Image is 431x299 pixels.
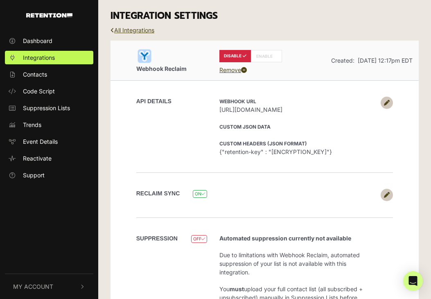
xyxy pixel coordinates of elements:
[5,152,93,165] a: Reactivate
[23,154,52,163] span: Reactivate
[219,147,377,156] span: {"retention-key" : "[ENCRYPTION_KEY]"}
[5,168,93,182] a: Support
[219,140,307,147] strong: Custom Headers (JSON format)
[23,53,55,62] span: Integrations
[5,135,93,148] a: Event Details
[136,97,171,106] label: API DETAILS
[403,271,423,291] div: Open Intercom Messenger
[193,190,207,198] span: ON
[191,235,207,243] span: OFF
[219,98,256,104] strong: Webhook URL
[250,50,282,62] label: ENABLE
[219,124,271,130] strong: Custom JSON Data
[23,171,45,179] span: Support
[5,84,93,98] a: Code Script
[5,51,93,64] a: Integrations
[219,66,247,73] a: Remove
[23,87,55,95] span: Code Script
[13,282,53,291] span: My Account
[23,36,52,45] span: Dashboard
[23,70,47,79] span: Contacts
[136,48,153,64] img: Webhook Reclaim
[111,27,154,34] a: All Integrations
[230,285,244,292] strong: must
[136,65,187,72] span: Webhook Reclaim
[5,274,93,299] button: My Account
[5,101,93,115] a: Suppression Lists
[26,13,72,18] img: Retention.com
[358,57,413,64] span: [DATE] 12:17pm EDT
[136,189,180,198] label: Reclaim Sync
[5,118,93,131] a: Trends
[219,235,351,242] strong: Automated suppression currently not available
[23,137,58,146] span: Event Details
[219,251,377,276] p: Due to limitations with Webhook Reclaim, automated suppression of your list is not available with...
[111,10,419,22] h3: INTEGRATION SETTINGS
[23,120,41,129] span: Trends
[23,104,70,112] span: Suppression Lists
[331,57,354,64] span: Created:
[219,50,251,62] label: DISABLE
[136,234,178,243] label: SUPPRESSION
[219,105,377,114] span: [URL][DOMAIN_NAME]
[5,34,93,48] a: Dashboard
[5,68,93,81] a: Contacts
